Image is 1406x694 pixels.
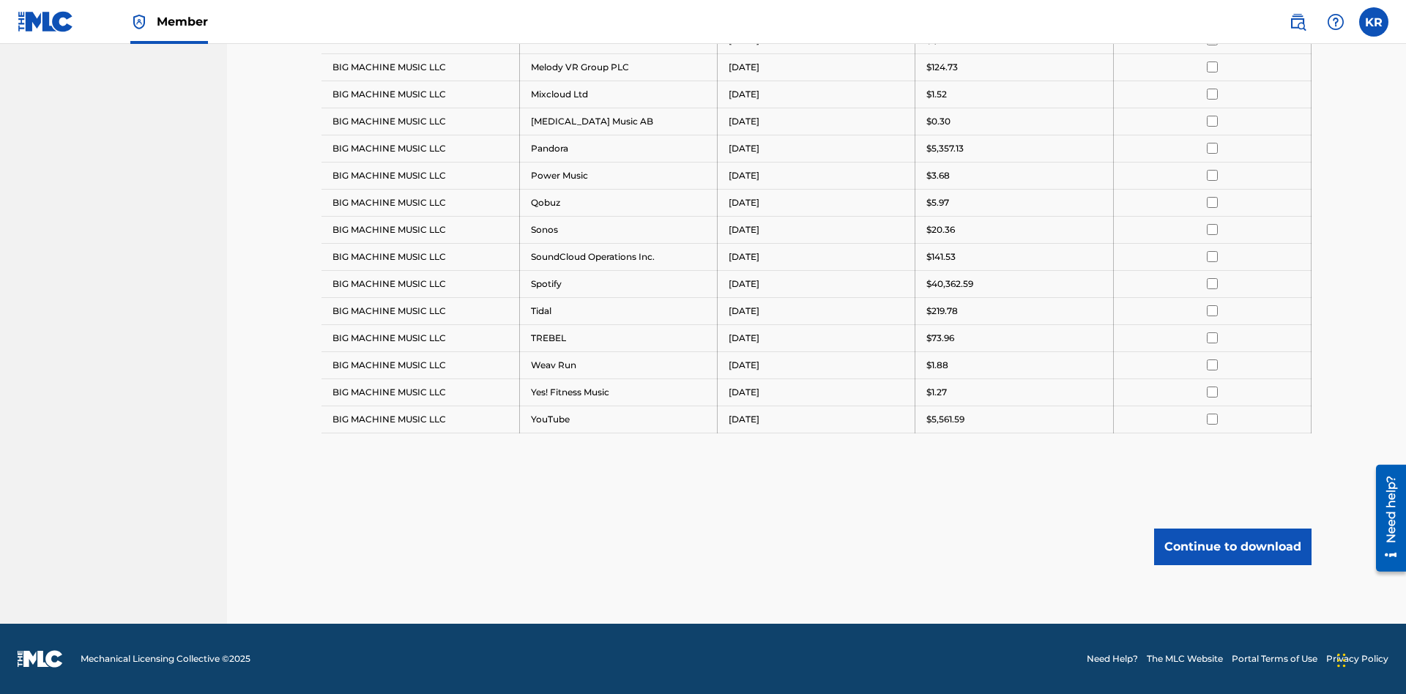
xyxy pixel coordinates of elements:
[519,351,717,378] td: Weav Run
[519,135,717,162] td: Pandora
[1365,459,1406,579] iframe: Resource Center
[718,297,915,324] td: [DATE]
[926,386,947,399] p: $1.27
[926,61,958,74] p: $124.73
[130,13,148,31] img: Top Rightsholder
[718,270,915,297] td: [DATE]
[718,351,915,378] td: [DATE]
[321,81,519,108] td: BIG MACHINE MUSIC LLC
[81,652,250,665] span: Mechanical Licensing Collective © 2025
[321,406,519,433] td: BIG MACHINE MUSIC LLC
[926,250,956,264] p: $141.53
[519,406,717,433] td: YouTube
[519,270,717,297] td: Spotify
[926,196,949,209] p: $5.97
[1283,7,1312,37] a: Public Search
[1154,529,1312,565] button: Continue to download
[519,378,717,406] td: Yes! Fitness Music
[157,13,208,30] span: Member
[321,53,519,81] td: BIG MACHINE MUSIC LLC
[321,216,519,243] td: BIG MACHINE MUSIC LLC
[1327,13,1344,31] img: help
[321,162,519,189] td: BIG MACHINE MUSIC LLC
[321,297,519,324] td: BIG MACHINE MUSIC LLC
[718,53,915,81] td: [DATE]
[18,11,74,32] img: MLC Logo
[18,650,63,668] img: logo
[519,53,717,81] td: Melody VR Group PLC
[321,135,519,162] td: BIG MACHINE MUSIC LLC
[321,243,519,270] td: BIG MACHINE MUSIC LLC
[926,115,951,128] p: $0.30
[718,378,915,406] td: [DATE]
[519,297,717,324] td: Tidal
[926,277,973,291] p: $40,362.59
[321,378,519,406] td: BIG MACHINE MUSIC LLC
[926,169,950,182] p: $3.68
[718,406,915,433] td: [DATE]
[321,189,519,216] td: BIG MACHINE MUSIC LLC
[718,189,915,216] td: [DATE]
[926,359,948,372] p: $1.88
[1321,7,1350,37] div: Help
[1289,13,1306,31] img: search
[321,108,519,135] td: BIG MACHINE MUSIC LLC
[1087,652,1138,665] a: Need Help?
[321,351,519,378] td: BIG MACHINE MUSIC LLC
[1333,624,1406,694] iframe: Chat Widget
[718,216,915,243] td: [DATE]
[926,332,954,345] p: $73.96
[1359,7,1388,37] div: User Menu
[718,135,915,162] td: [DATE]
[718,108,915,135] td: [DATE]
[718,243,915,270] td: [DATE]
[1326,652,1388,665] a: Privacy Policy
[519,324,717,351] td: TREBEL
[926,142,964,155] p: $5,357.13
[1147,652,1223,665] a: The MLC Website
[926,88,947,101] p: $1.52
[321,270,519,297] td: BIG MACHINE MUSIC LLC
[926,305,958,318] p: $219.78
[718,324,915,351] td: [DATE]
[926,223,955,236] p: $20.36
[519,162,717,189] td: Power Music
[519,81,717,108] td: Mixcloud Ltd
[519,189,717,216] td: Qobuz
[321,324,519,351] td: BIG MACHINE MUSIC LLC
[1337,638,1346,682] div: Drag
[926,413,964,426] p: $5,561.59
[718,81,915,108] td: [DATE]
[519,216,717,243] td: Sonos
[1232,652,1317,665] a: Portal Terms of Use
[718,162,915,189] td: [DATE]
[519,108,717,135] td: [MEDICAL_DATA] Music AB
[519,243,717,270] td: SoundCloud Operations Inc.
